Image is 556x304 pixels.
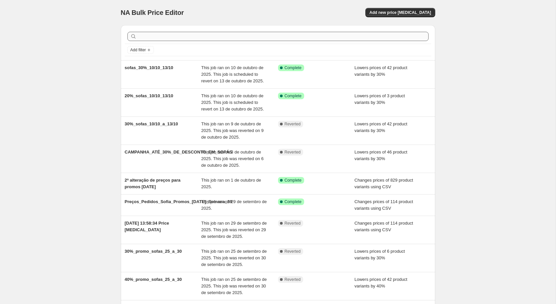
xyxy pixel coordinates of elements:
[125,93,173,98] span: 20%_sofas_10/10_13/10
[125,121,178,126] span: 30%_sofas_10/10_a_13/10
[127,46,154,54] button: Add filter
[201,277,267,295] span: This job ran on 25 de setembro de 2025. This job was reverted on 30 de setembro de 2025.
[285,65,301,70] span: Complete
[125,199,232,204] span: Preços_Pedidos_Sofia_Promos_[DATE]_Semana_39
[201,199,267,211] span: This job ran on 29 de setembro de 2025.
[354,178,413,189] span: Changes prices of 829 product variants using CSV
[125,249,182,254] span: 30%_promo_sofas_25_a_30
[354,121,407,133] span: Lowers prices of 42 product variants by 30%
[369,10,431,15] span: Add new price [MEDICAL_DATA]
[125,150,232,154] span: CAMPANHA_ATÉ_30%_DE_DESCONTO_EM_SOFÁS
[125,277,182,282] span: 40%_promo_sofas_25_a_30
[354,65,407,77] span: Lowers prices of 42 product variants by 30%
[285,150,301,155] span: Reverted
[121,9,184,16] span: NA Bulk Price Editor
[125,178,181,189] span: 2ª alteração de preços para promos [DATE]
[201,150,263,168] span: This job ran on 3 de outubro de 2025. This job was reverted on 6 de outubro de 2025.
[354,150,407,161] span: Lowers prices of 46 product variants by 30%
[285,121,301,127] span: Reverted
[354,221,413,232] span: Changes prices of 114 product variants using CSV
[201,121,263,140] span: This job ran on 9 de outubro de 2025. This job was reverted on 9 de outubro de 2025.
[201,65,264,83] span: This job ran on 10 de outubro de 2025. This job is scheduled to revert on 13 de outubro de 2025.
[285,93,301,99] span: Complete
[125,65,173,70] span: sofas_30%_10/10_13/10
[354,199,413,211] span: Changes prices of 114 product variants using CSV
[201,178,261,189] span: This job ran on 1 de outubro de 2025.
[285,178,301,183] span: Complete
[201,221,267,239] span: This job ran on 29 de setembro de 2025. This job was reverted on 29 de setembro de 2025.
[201,93,264,111] span: This job ran on 10 de outubro de 2025. This job is scheduled to revert on 13 de outubro de 2025.
[354,277,407,288] span: Lowers prices of 42 product variants by 40%
[125,221,169,232] span: [DATE] 13:58:34 Price [MEDICAL_DATA]
[285,199,301,204] span: Complete
[130,47,146,53] span: Add filter
[285,249,301,254] span: Reverted
[354,93,405,105] span: Lowers prices of 3 product variants by 30%
[365,8,435,17] button: Add new price [MEDICAL_DATA]
[354,249,405,260] span: Lowers prices of 6 product variants by 30%
[285,221,301,226] span: Reverted
[201,249,267,267] span: This job ran on 25 de setembro de 2025. This job was reverted on 30 de setembro de 2025.
[285,277,301,282] span: Reverted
